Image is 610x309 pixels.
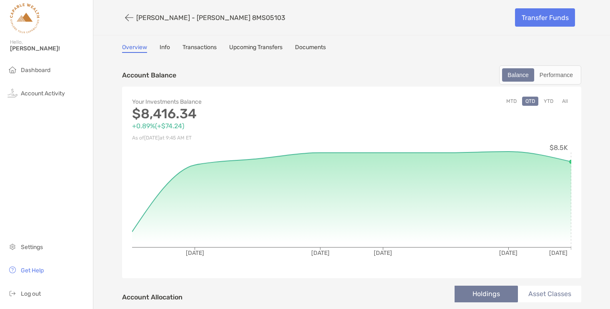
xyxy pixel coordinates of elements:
h4: Account Allocation [122,293,182,301]
button: MTD [503,97,520,106]
p: [PERSON_NAME] - [PERSON_NAME] 8MS05103 [136,14,285,22]
img: Zoe Logo [10,3,40,33]
button: QTD [522,97,538,106]
span: Account Activity [21,90,65,97]
li: Holdings [455,286,518,302]
a: Transfer Funds [515,8,575,27]
tspan: [DATE] [374,249,392,257]
span: Log out [21,290,41,297]
button: All [559,97,571,106]
a: Overview [122,44,147,53]
p: Your Investments Balance [132,97,352,107]
a: Documents [295,44,326,53]
img: settings icon [7,242,17,252]
span: Settings [21,244,43,251]
tspan: [DATE] [186,249,204,257]
img: get-help icon [7,265,17,275]
p: As of [DATE] at 9:45 AM ET [132,133,352,143]
tspan: [DATE] [499,249,517,257]
img: logout icon [7,288,17,298]
a: Transactions [182,44,217,53]
span: Get Help [21,267,44,274]
img: activity icon [7,88,17,98]
img: household icon [7,65,17,75]
div: Balance [503,69,533,81]
p: +0.89% ( +$74.24 ) [132,121,352,131]
span: Dashboard [21,67,50,74]
a: Info [160,44,170,53]
button: YTD [540,97,557,106]
a: Upcoming Transfers [229,44,282,53]
p: Account Balance [122,70,176,80]
tspan: [DATE] [549,249,567,257]
tspan: $8.5K [550,144,568,152]
tspan: [DATE] [311,249,330,257]
p: $8,416.34 [132,109,352,119]
li: Asset Classes [518,286,581,302]
div: segmented control [499,65,581,85]
span: [PERSON_NAME]! [10,45,88,52]
div: Performance [535,69,577,81]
